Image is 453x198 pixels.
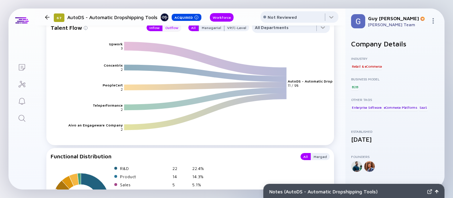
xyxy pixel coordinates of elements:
text: Aivo an Engageware Company [68,123,123,127]
div: B2B [351,83,359,90]
text: 3 [121,46,123,50]
a: Reminders [8,92,35,109]
div: 67 [54,13,64,22]
div: Workforce [210,14,234,21]
img: Guy Profile Picture [351,14,365,28]
div: Guy [PERSON_NAME] [368,15,428,21]
div: Other Tags [351,97,439,102]
text: AutoDS - Automatic Dropshipping Tools [288,79,361,83]
div: Notes ( AutoDS - Automatic Dropshipping Tools ) [269,188,424,194]
a: Lists [8,58,35,75]
text: 11 / 98 [288,83,299,87]
h2: Company Details [351,40,439,48]
button: VP/C-Level [224,24,249,31]
div: Industry [351,56,439,61]
div: Enterprise Software [351,104,382,111]
div: Offices [351,183,439,188]
button: Managerial [199,24,224,31]
text: Concentrix [104,63,123,67]
img: Menu [430,18,436,24]
text: Teleperformance [93,103,123,107]
div: Product [120,174,170,179]
text: Upwork [109,42,123,46]
div: Sales [120,182,170,187]
div: 22.4% [192,166,209,171]
text: 2 [121,127,123,131]
div: 5 [172,182,189,187]
button: All [188,24,199,31]
div: Founders [351,154,439,159]
div: 22 [172,166,189,171]
div: SaaS [419,104,428,111]
text: 2 [121,107,123,112]
button: Workforce [210,13,234,22]
img: Open Notes [435,190,438,193]
text: PeopleCert [103,83,123,87]
div: AutoDS - Automatic Dropshipping Tools [67,13,201,22]
div: [DATE] [351,136,439,143]
div: eCommerce Platforms [383,104,418,111]
div: [PERSON_NAME] Team [368,22,428,27]
text: 2 [121,87,123,91]
button: Inflow [147,24,162,31]
div: Not Reviewed [268,15,297,20]
img: Expand Notes [427,189,432,194]
div: Talent Flow [51,22,139,33]
div: 14.3% [192,174,209,179]
div: 14 [172,174,189,179]
a: Search [8,109,35,126]
button: Merged [311,153,330,160]
div: R&D [120,166,170,171]
a: Investor Map [8,75,35,92]
div: Retail & eCommerce [351,63,382,70]
div: Business Model [351,77,439,81]
div: 5.1% [192,182,209,187]
div: Established [351,129,439,134]
div: Acquired [172,14,201,21]
button: All [300,153,311,160]
button: Outflow [162,24,181,31]
div: Functional Distribution [51,153,293,160]
text: 2 [121,67,123,72]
